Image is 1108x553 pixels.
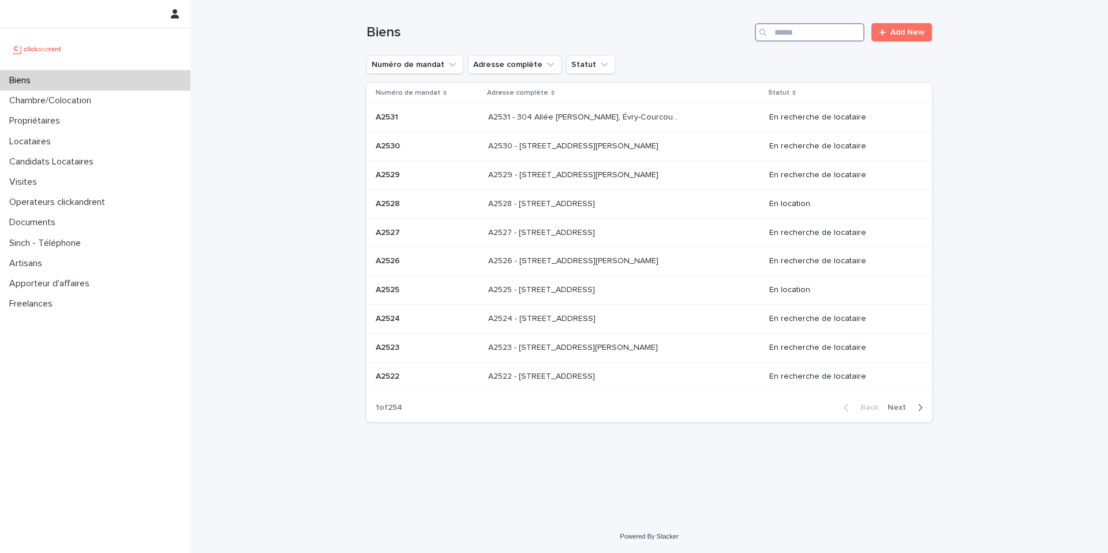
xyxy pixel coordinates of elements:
tr: A2527A2527 A2527 - [STREET_ADDRESS]A2527 - [STREET_ADDRESS] En recherche de locataire [366,218,932,247]
button: Adresse complète [468,55,562,74]
tr: A2524A2524 A2524 - [STREET_ADDRESS]A2524 - [STREET_ADDRESS] En recherche de locataire [366,304,932,333]
tr: A2526A2526 A2526 - [STREET_ADDRESS][PERSON_NAME]A2526 - [STREET_ADDRESS][PERSON_NAME] En recherch... [366,247,932,276]
a: Add New [871,23,932,42]
p: En recherche de locataire [769,113,914,122]
span: Add New [890,28,924,36]
p: A2524 [376,312,402,324]
button: Numéro de mandat [366,55,463,74]
span: Back [854,403,878,412]
p: Documents [5,217,65,228]
tr: A2530A2530 A2530 - [STREET_ADDRESS][PERSON_NAME]A2530 - [STREET_ADDRESS][PERSON_NAME] En recherch... [366,132,932,161]
img: UCB0brd3T0yccxBKYDjQ [9,38,65,61]
tr: A2525A2525 A2525 - [STREET_ADDRESS]A2525 - [STREET_ADDRESS] En location [366,276,932,305]
p: A2522 [376,369,402,382]
a: Powered By Stacker [620,533,678,540]
p: A2531 [376,110,400,122]
p: Adresse complète [487,87,548,99]
p: En recherche de locataire [769,228,914,238]
p: Propriétaires [5,115,69,126]
p: En recherche de locataire [769,343,914,353]
h1: Biens [366,24,750,41]
tr: A2522A2522 A2522 - [STREET_ADDRESS]A2522 - [STREET_ADDRESS] En recherche de locataire [366,362,932,391]
p: A2526 - [STREET_ADDRESS][PERSON_NAME] [488,254,661,266]
p: A2530 - [STREET_ADDRESS][PERSON_NAME] [488,139,661,151]
p: A2525 [376,283,402,295]
p: A2528 - [STREET_ADDRESS] [488,197,597,209]
p: Statut [768,87,789,99]
p: A2527 - [STREET_ADDRESS] [488,226,597,238]
p: A2526 [376,254,402,266]
p: En location [769,199,914,209]
p: Biens [5,75,40,86]
p: En recherche de locataire [769,314,914,324]
p: Sinch - Téléphone [5,238,90,249]
p: Numéro de mandat [376,87,440,99]
tr: A2531A2531 A2531 - 304 Allée [PERSON_NAME], Évry-Courcouronnes 91000A2531 - 304 Allée [PERSON_NAM... [366,103,932,132]
p: A2522 - [STREET_ADDRESS] [488,369,597,382]
p: En recherche de locataire [769,141,914,151]
p: A2525 - [STREET_ADDRESS] [488,283,597,295]
p: Freelances [5,298,62,309]
p: Artisans [5,258,51,269]
p: A2530 [376,139,402,151]
p: Visites [5,177,46,188]
span: Next [888,403,913,412]
p: Chambre/Colocation [5,95,100,106]
p: Locataires [5,136,60,147]
p: A2529 - 14 rue Honoré de Balzac, Garges-lès-Gonesse 95140 [488,168,661,180]
input: Search [755,23,864,42]
p: A2523 - 18 quai Alphonse Le Gallo, Boulogne-Billancourt 92100 [488,341,660,353]
p: Apporteur d'affaires [5,278,99,289]
p: A2529 [376,168,402,180]
p: A2531 - 304 Allée Pablo Neruda, Évry-Courcouronnes 91000 [488,110,683,122]
p: A2524 - [STREET_ADDRESS] [488,312,598,324]
button: Next [883,402,932,413]
p: En recherche de locataire [769,256,914,266]
button: Back [834,402,883,413]
p: 1 of 254 [366,394,411,422]
p: A2523 [376,341,402,353]
p: A2527 [376,226,402,238]
tr: A2529A2529 A2529 - [STREET_ADDRESS][PERSON_NAME]A2529 - [STREET_ADDRESS][PERSON_NAME] En recherch... [366,160,932,189]
tr: A2528A2528 A2528 - [STREET_ADDRESS]A2528 - [STREET_ADDRESS] En location [366,189,932,218]
p: Candidats Locataires [5,156,103,167]
p: A2528 [376,197,402,209]
p: Operateurs clickandrent [5,197,114,208]
p: En location [769,285,914,295]
p: En recherche de locataire [769,372,914,382]
tr: A2523A2523 A2523 - [STREET_ADDRESS][PERSON_NAME]A2523 - [STREET_ADDRESS][PERSON_NAME] En recherch... [366,333,932,362]
p: En recherche de locataire [769,170,914,180]
button: Statut [566,55,615,74]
